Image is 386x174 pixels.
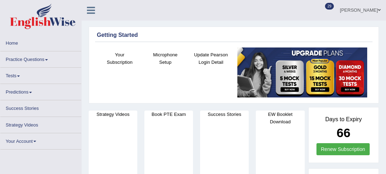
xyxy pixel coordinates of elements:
a: Success Stories [0,100,81,114]
h4: Book PTE Exam [144,111,193,118]
a: Predictions [0,84,81,98]
a: Practice Questions [0,51,81,65]
h4: EW Booklet Download [256,111,304,125]
div: Getting Started [97,31,371,39]
b: 66 [337,126,351,140]
a: Your Account [0,133,81,147]
h4: Strategy Videos [89,111,137,118]
a: Home [0,35,81,49]
h4: Microphone Setup [146,51,185,66]
h4: Your Subscription [100,51,139,66]
img: small5.jpg [237,47,367,98]
span: 29 [325,3,334,10]
a: Renew Subscription [316,143,370,155]
h4: Days to Expiry [316,116,371,123]
a: Strategy Videos [0,117,81,131]
h4: Update Pearson Login Detail [192,51,230,66]
a: Tests [0,68,81,82]
h4: Success Stories [200,111,249,118]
